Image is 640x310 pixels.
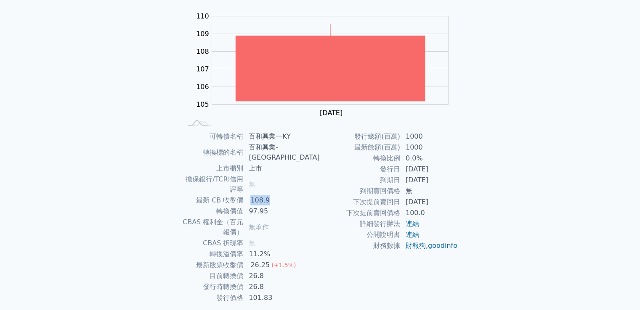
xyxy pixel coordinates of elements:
a: 連結 [406,231,419,239]
tspan: 105 [196,100,209,108]
span: 無 [249,239,255,247]
tspan: 107 [196,65,209,73]
span: (+1.5%) [271,262,296,268]
td: 到期日 [320,175,401,186]
td: 公開說明書 [320,229,401,240]
td: 26.8 [244,281,320,292]
td: 最新 CB 收盤價 [182,195,244,206]
td: 百和興業-[GEOGRAPHIC_DATA] [244,142,320,163]
tspan: 110 [196,12,209,20]
td: 轉換價值 [182,206,244,217]
td: 財務數據 [320,240,401,251]
tspan: 109 [196,30,209,38]
td: 上市櫃別 [182,163,244,174]
td: 1000 [401,131,458,142]
td: 目前轉換價 [182,271,244,281]
td: [DATE] [401,164,458,175]
td: 最新股票收盤價 [182,260,244,271]
td: 101.83 [244,292,320,303]
div: 26.25 [249,260,271,270]
td: 0.0% [401,153,458,164]
g: Chart [191,12,461,117]
td: 發行價格 [182,292,244,303]
a: 連結 [406,220,419,228]
td: 發行總額(百萬) [320,131,401,142]
td: 轉換比例 [320,153,401,164]
td: 詳細發行辦法 [320,218,401,229]
td: CBAS 折現率 [182,238,244,249]
td: 下次提前賣回價格 [320,208,401,218]
td: 擔保銀行/TCRI信用評等 [182,174,244,195]
td: 百和興業一KY [244,131,320,142]
span: 無 [249,180,255,188]
td: [DATE] [401,175,458,186]
g: Series [236,24,425,101]
td: 無 [401,186,458,197]
td: , [401,240,458,251]
td: 到期賣回價格 [320,186,401,197]
td: 發行日 [320,164,401,175]
td: 轉換溢價率 [182,249,244,260]
td: 可轉債名稱 [182,131,244,142]
td: 發行時轉換價 [182,281,244,292]
td: 最新餘額(百萬) [320,142,401,153]
span: 無承作 [249,223,269,231]
tspan: [DATE] [320,109,343,117]
td: 轉換標的名稱 [182,142,244,163]
td: 97.95 [244,206,320,217]
td: 下次提前賣回日 [320,197,401,208]
td: 1000 [401,142,458,153]
tspan: 108 [196,47,209,55]
td: 26.8 [244,271,320,281]
a: 財報狗 [406,242,426,250]
td: 上市 [244,163,320,174]
td: CBAS 權利金（百元報價） [182,217,244,238]
td: 11.2% [244,249,320,260]
td: [DATE] [401,197,458,208]
div: 108.9 [249,195,271,205]
a: goodinfo [428,242,457,250]
td: 100.0 [401,208,458,218]
tspan: 106 [196,83,209,91]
